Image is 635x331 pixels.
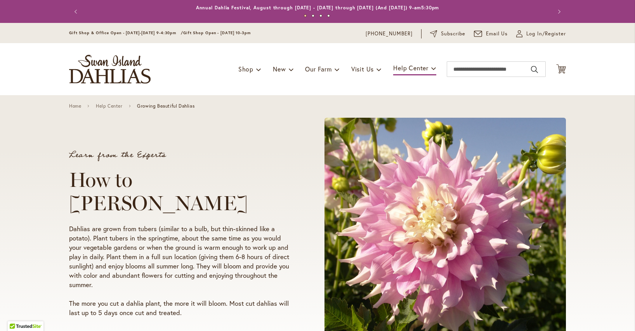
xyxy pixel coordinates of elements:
a: [PHONE_NUMBER] [366,30,413,38]
a: Annual Dahlia Festival, August through [DATE] - [DATE] through [DATE] (And [DATE]) 9-am5:30pm [196,5,439,10]
button: Previous [69,4,85,19]
span: Gift Shop & Office Open - [DATE]-[DATE] 9-4:30pm / [69,30,183,35]
button: 3 of 4 [319,14,322,17]
a: store logo [69,55,151,84]
span: New [273,65,286,73]
a: Log In/Register [516,30,566,38]
p: The more you cut a dahlia plant, the more it will bloom. Most cut dahlias will last up to 5 days ... [69,299,295,317]
a: Help Center [96,103,123,109]
span: Log In/Register [526,30,566,38]
p: Dahlias are grown from tubers (similar to a bulb, but thin-skinned like a potato). Plant tubers i... [69,224,295,289]
button: 1 of 4 [304,14,307,17]
span: Visit Us [351,65,374,73]
span: Subscribe [441,30,465,38]
span: Help Center [393,64,429,72]
span: Our Farm [305,65,331,73]
span: Growing Beautiful Dahlias [137,103,194,109]
h1: How to [PERSON_NAME] [69,168,295,215]
button: Next [550,4,566,19]
a: Email Us [474,30,508,38]
button: 4 of 4 [327,14,330,17]
p: Learn from the Experts [69,151,295,159]
button: 2 of 4 [312,14,314,17]
span: Gift Shop Open - [DATE] 10-3pm [183,30,251,35]
span: Email Us [486,30,508,38]
a: Home [69,103,81,109]
span: Shop [238,65,253,73]
a: Subscribe [430,30,465,38]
